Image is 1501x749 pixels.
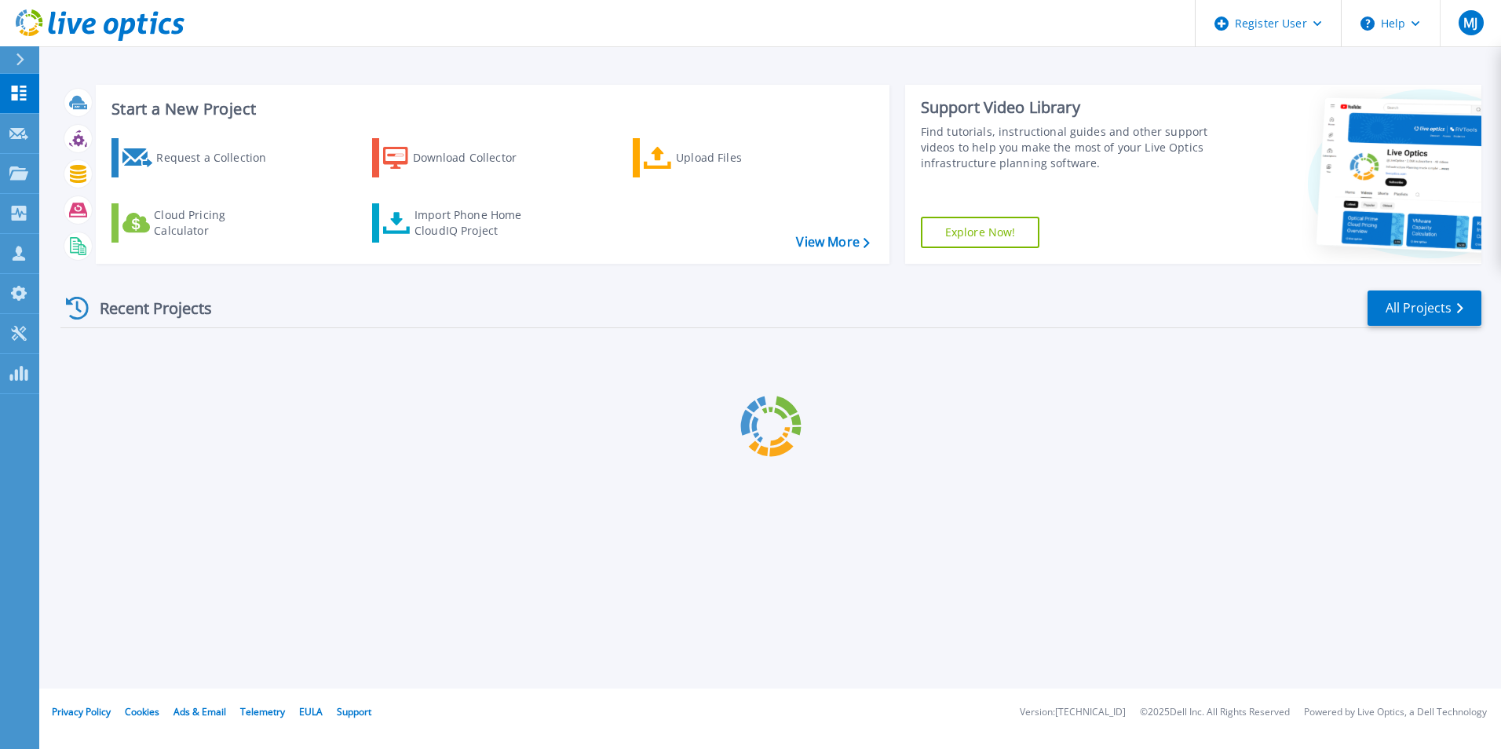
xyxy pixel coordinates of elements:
a: Telemetry [240,705,285,718]
div: Support Video Library [921,97,1214,118]
a: Upload Files [633,138,808,177]
a: All Projects [1368,290,1481,326]
a: Support [337,705,371,718]
a: Cookies [125,705,159,718]
a: Request a Collection [111,138,287,177]
a: Explore Now! [921,217,1040,248]
a: EULA [299,705,323,718]
a: View More [796,235,869,250]
div: Request a Collection [156,142,282,174]
a: Download Collector [372,138,547,177]
a: Cloud Pricing Calculator [111,203,287,243]
a: Ads & Email [173,705,226,718]
a: Privacy Policy [52,705,111,718]
div: Import Phone Home CloudIQ Project [415,207,537,239]
h3: Start a New Project [111,100,869,118]
li: Powered by Live Optics, a Dell Technology [1304,707,1487,718]
div: Find tutorials, instructional guides and other support videos to help you make the most of your L... [921,124,1214,171]
div: Download Collector [413,142,539,174]
span: MJ [1463,16,1477,29]
li: © 2025 Dell Inc. All Rights Reserved [1140,707,1290,718]
li: Version: [TECHNICAL_ID] [1020,707,1126,718]
div: Recent Projects [60,289,233,327]
div: Cloud Pricing Calculator [154,207,279,239]
div: Upload Files [676,142,802,174]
